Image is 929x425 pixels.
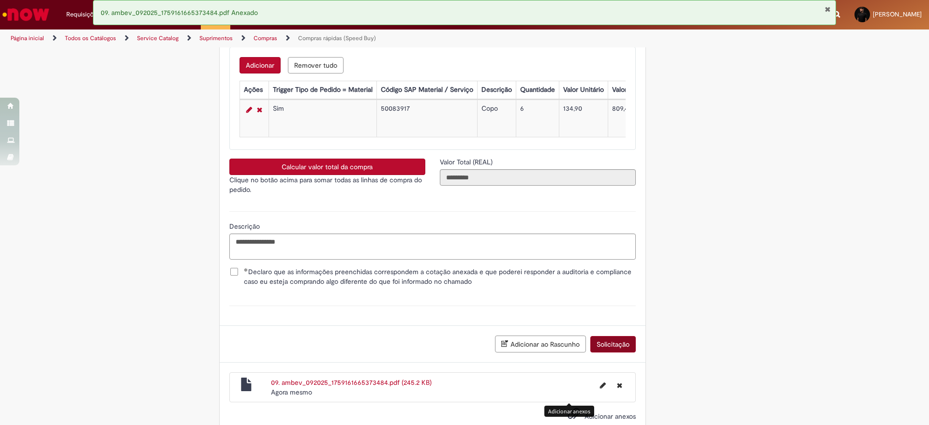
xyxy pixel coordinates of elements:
[271,388,312,396] span: Agora mesmo
[376,100,477,137] td: 50083917
[255,104,265,116] a: Remover linha 1
[269,100,376,137] td: Sim
[873,10,922,18] span: [PERSON_NAME]
[254,34,277,42] a: Compras
[590,336,636,352] button: Solicitação
[65,34,116,42] a: Todos os Catálogos
[269,81,376,99] th: Trigger Tipo de Pedido = Material
[824,5,831,13] button: Fechar Notificação
[544,406,594,417] div: Adicionar anexos
[244,104,255,116] a: Editar Linha 1
[240,81,269,99] th: Ações
[229,234,636,260] textarea: Descrição
[559,81,608,99] th: Valor Unitário
[244,268,248,272] span: Obrigatório Preenchido
[271,378,432,387] a: 09. ambev_092025_1759161665373484.pdf (245.2 KB)
[288,57,344,73] button: Remove all rows for Lista de Itens
[7,29,612,47] ul: Trilhas de página
[244,267,636,286] span: Declaro que as informações preenchidas correspondem a cotação anexada e que poderei responder a a...
[11,34,44,42] a: Página inicial
[584,412,636,421] span: Adicionar anexos
[240,57,281,73] button: Add a row for Lista de Itens
[298,34,376,42] a: Compras rápidas (Speed Buy)
[516,81,559,99] th: Quantidade
[376,81,477,99] th: Código SAP Material / Serviço
[611,378,628,393] button: Excluir 09. ambev_092025_1759161665373484.pdf
[440,157,494,167] label: Somente leitura - Valor Total (REAL)
[477,100,516,137] td: Copo
[516,100,559,137] td: 6
[440,169,636,186] input: Valor Total (REAL)
[608,100,670,137] td: 809,40
[559,100,608,137] td: 134,90
[199,34,233,42] a: Suprimentos
[608,81,670,99] th: Valor Total Moeda
[495,336,586,352] button: Adicionar ao Rascunho
[271,388,312,396] time: 01/10/2025 11:25:24
[477,81,516,99] th: Descrição
[440,158,494,166] span: Somente leitura - Valor Total (REAL)
[594,378,612,393] button: Editar nome de arquivo 09. ambev_092025_1759161665373484.pdf
[137,34,179,42] a: Service Catalog
[229,159,425,175] button: Calcular valor total da compra
[1,5,51,24] img: ServiceNow
[229,222,262,231] span: Descrição
[229,175,425,194] p: Clique no botão acima para somar todas as linhas de compra do pedido.
[101,8,258,17] span: 09. ambev_092025_1759161665373484.pdf Anexado
[66,10,100,19] span: Requisições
